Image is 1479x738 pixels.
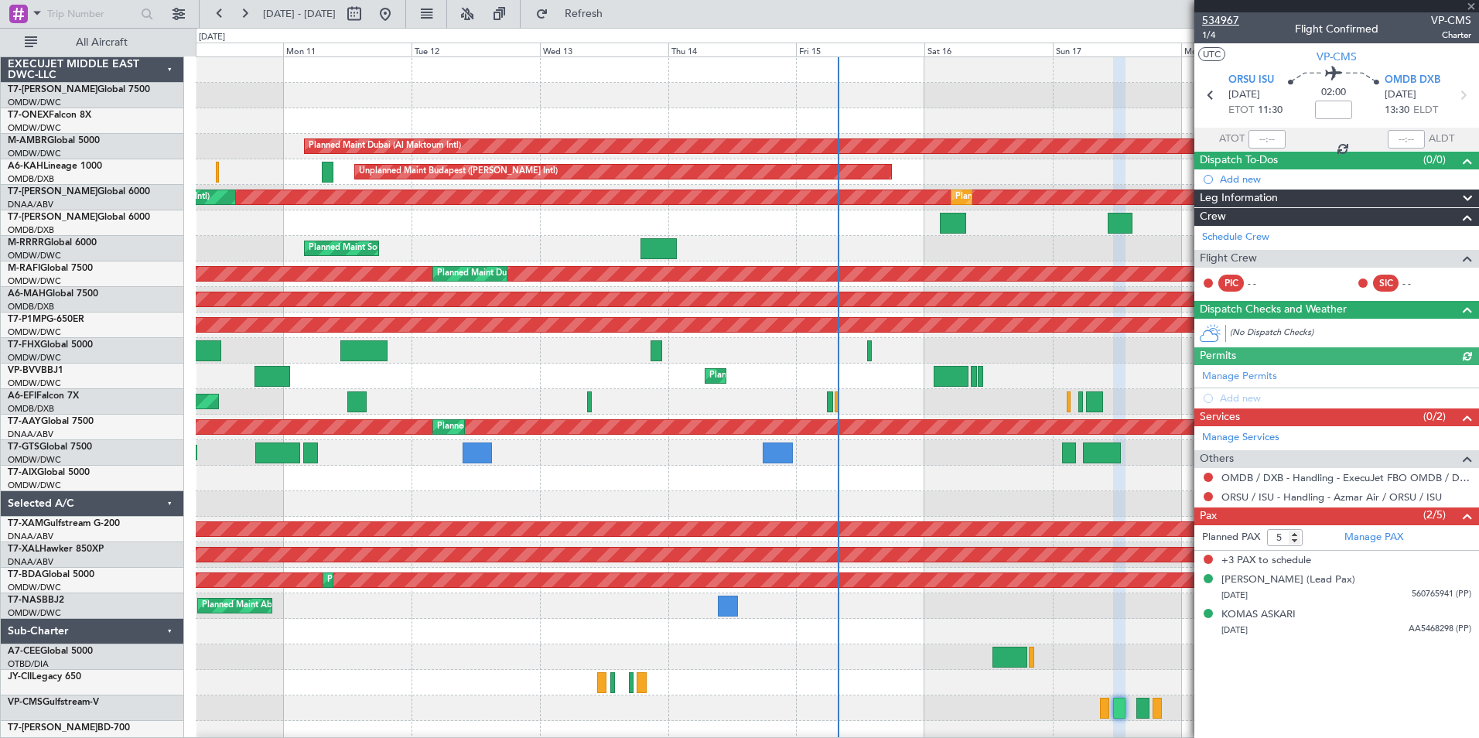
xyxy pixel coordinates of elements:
div: Tue 12 [412,43,540,56]
span: 02:00 [1321,85,1346,101]
span: ALDT [1429,132,1454,147]
input: Trip Number [47,2,136,26]
a: M-RAFIGlobal 7500 [8,264,93,273]
span: 13:30 [1385,103,1409,118]
span: T7-P1MP [8,315,46,324]
button: Refresh [528,2,621,26]
a: VP-CMSGulfstream-V [8,698,99,707]
a: A6-EFIFalcon 7X [8,391,79,401]
div: Wed 13 [540,43,668,56]
span: [DATE] [1221,624,1248,636]
span: T7-AAY [8,417,41,426]
a: A6-MAHGlobal 7500 [8,289,98,299]
span: T7-XAL [8,545,39,554]
span: Flight Crew [1200,250,1257,268]
span: T7-[PERSON_NAME] [8,723,97,733]
label: Planned PAX [1202,530,1260,545]
a: OMDW/DWC [8,607,61,619]
a: T7-[PERSON_NAME]Global 6000 [8,187,150,196]
span: ORSU ISU [1228,73,1274,88]
div: (No Dispatch Checks) [1230,326,1479,343]
span: [DATE] - [DATE] [263,7,336,21]
span: Others [1200,450,1234,468]
div: Sat 16 [924,43,1053,56]
a: ORSU / ISU - Handling - Azmar Air / ORSU / ISU [1221,490,1442,504]
div: SIC [1373,275,1399,292]
span: AA5468298 (PP) [1409,623,1471,636]
span: ELDT [1413,103,1438,118]
a: OMDW/DWC [8,480,61,491]
span: M-RAFI [8,264,40,273]
span: 560765941 (PP) [1412,588,1471,601]
a: OMDW/DWC [8,148,61,159]
div: Flight Confirmed [1295,21,1378,37]
a: T7-ONEXFalcon 8X [8,111,91,120]
span: T7-FHX [8,340,40,350]
span: Services [1200,408,1240,426]
div: [DATE] [199,31,225,44]
span: Leg Information [1200,190,1278,207]
span: All Aircraft [40,37,163,48]
a: OMDW/DWC [8,97,61,108]
a: T7-XALHawker 850XP [8,545,104,554]
div: - - [1402,276,1437,290]
a: DNAA/ABV [8,429,53,440]
a: T7-[PERSON_NAME]Global 6000 [8,213,150,222]
span: VP-BVV [8,366,41,375]
span: [DATE] [1385,87,1416,103]
a: OMDW/DWC [8,250,61,261]
div: Add new [1220,173,1471,186]
a: JY-CIILegacy 650 [8,672,81,682]
span: M-AMBR [8,136,47,145]
span: VP-CMS [1431,12,1471,29]
a: A7-CEEGlobal 5000 [8,647,93,656]
div: Mon 11 [283,43,412,56]
span: VP-CMS [8,698,43,707]
span: T7-GTS [8,442,39,452]
span: T7-[PERSON_NAME] [8,187,97,196]
div: KOMAS ASKARI [1221,607,1296,623]
a: DNAA/ABV [8,531,53,542]
span: T7-ONEX [8,111,49,120]
div: Planned Maint Southend [309,237,405,260]
div: Thu 14 [668,43,797,56]
a: OMDB / DXB - Handling - ExecuJet FBO OMDB / DXB [1221,471,1471,484]
a: OMDW/DWC [8,378,61,389]
span: Pax [1200,507,1217,525]
div: PIC [1218,275,1244,292]
span: M-RRRR [8,238,44,248]
div: Planned Maint Dubai (Al Maktoum Intl) [709,364,862,388]
a: OMDW/DWC [8,582,61,593]
span: (2/5) [1423,507,1446,523]
span: A6-MAH [8,289,46,299]
a: OMDW/DWC [8,326,61,338]
span: ATOT [1219,132,1245,147]
div: Sun 17 [1053,43,1181,56]
a: T7-NASBBJ2 [8,596,64,605]
a: Manage Services [1202,430,1279,446]
a: M-AMBRGlobal 5000 [8,136,100,145]
a: OMDW/DWC [8,275,61,287]
a: Manage PAX [1344,530,1403,545]
span: +3 PAX to schedule [1221,553,1311,569]
span: OMDB DXB [1385,73,1440,88]
a: T7-BDAGlobal 5000 [8,570,94,579]
div: - - [1248,276,1283,290]
div: Planned Maint Dubai (Al Maktoum Intl) [309,135,461,158]
a: OMDW/DWC [8,122,61,134]
span: T7-[PERSON_NAME] [8,213,97,222]
a: OMDB/DXB [8,224,54,236]
div: Unplanned Maint Budapest ([PERSON_NAME] Intl) [359,160,558,183]
span: ETOT [1228,103,1254,118]
a: T7-FHXGlobal 5000 [8,340,93,350]
div: Fri 15 [796,43,924,56]
a: VP-BVVBBJ1 [8,366,63,375]
a: OMDB/DXB [8,403,54,415]
button: All Aircraft [17,30,168,55]
a: OMDB/DXB [8,173,54,185]
a: T7-[PERSON_NAME]Global 7500 [8,85,150,94]
a: M-RRRRGlobal 6000 [8,238,97,248]
span: T7-XAM [8,519,43,528]
span: (0/2) [1423,408,1446,425]
span: 11:30 [1258,103,1283,118]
